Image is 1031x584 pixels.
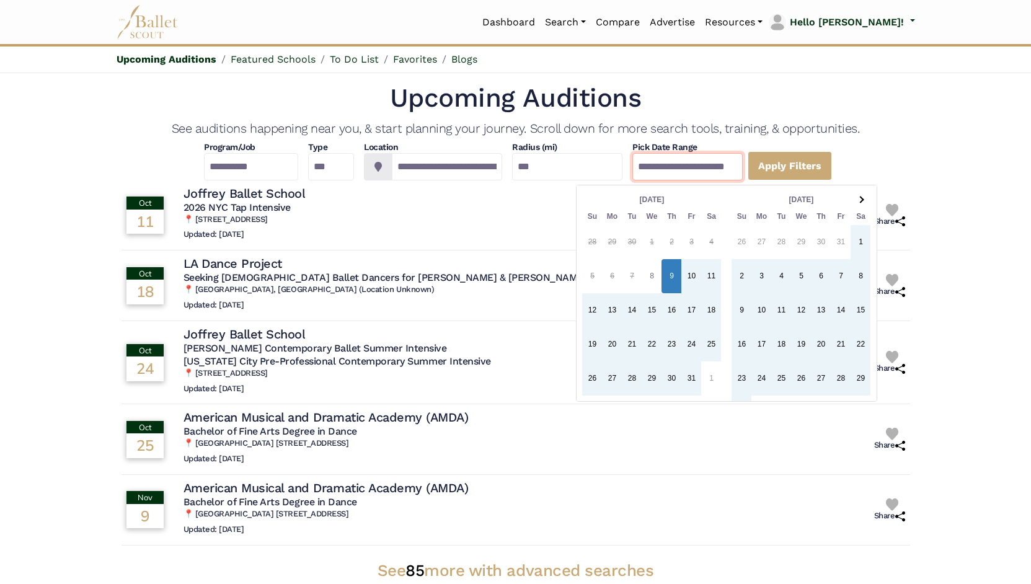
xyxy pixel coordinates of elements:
[632,141,743,154] h4: Pick Date Range
[681,327,701,361] td: 24
[751,396,771,430] td: 1
[831,327,851,361] td: 21
[184,285,617,295] h6: 📍 [GEOGRAPHIC_DATA], [GEOGRAPHIC_DATA] (Location Unknown)
[811,396,831,430] td: 4
[622,259,642,293] td: 7
[681,225,701,259] td: 3
[582,293,602,327] td: 12
[771,361,791,396] td: 25
[126,210,164,233] div: 11
[811,225,831,259] td: 30
[184,272,617,285] h5: Seeking [DEMOGRAPHIC_DATA] Ballet Dancers for [PERSON_NAME] & [PERSON_NAME] SUITE
[393,53,437,65] a: Favorites
[748,151,832,180] a: Apply Filters
[582,225,602,259] td: 28
[184,480,469,496] h4: American Musical and Dramatic Academy (AMDA)
[771,225,791,259] td: 28
[184,255,282,272] h4: LA Dance Project
[732,259,751,293] td: 2
[751,208,771,225] th: Mo
[622,208,642,225] th: Tu
[126,344,164,356] div: Oct
[602,259,622,293] td: 6
[126,280,164,303] div: 18
[791,396,811,430] td: 3
[874,363,905,374] h6: Share
[769,14,786,31] img: profile picture
[126,504,164,528] div: 9
[642,259,662,293] td: 8
[831,396,851,430] td: 5
[477,9,540,35] a: Dashboard
[184,524,474,535] h6: Updated: [DATE]
[184,384,491,394] h6: Updated: [DATE]
[122,81,910,115] h1: Upcoming Auditions
[184,368,491,379] h6: 📍 [STREET_ADDRESS]
[184,496,474,509] h5: Bachelor of Fine Arts Degree in Dance
[771,208,791,225] th: Tu
[732,396,751,430] td: 30
[642,327,662,361] td: 22
[732,361,751,396] td: 23
[184,454,474,464] h6: Updated: [DATE]
[681,293,701,327] td: 17
[790,14,904,30] p: Hello [PERSON_NAME]!
[811,208,831,225] th: Th
[582,208,602,225] th: Su
[732,293,751,327] td: 9
[751,327,771,361] td: 17
[701,361,721,396] td: 1
[540,9,591,35] a: Search
[126,421,164,433] div: Oct
[582,361,602,396] td: 26
[662,327,681,361] td: 23
[811,293,831,327] td: 13
[591,9,645,35] a: Compare
[126,433,164,457] div: 25
[681,208,701,225] th: Fr
[831,361,851,396] td: 28
[700,9,768,35] a: Resources
[874,216,905,227] h6: Share
[642,208,662,225] th: We
[791,225,811,259] td: 29
[204,141,298,154] h4: Program/Job
[184,355,491,368] h5: [US_STATE] City Pre-Professional Contemporary Summer Intensive
[602,225,622,259] td: 29
[602,293,622,327] td: 13
[330,53,379,65] a: To Do List
[851,396,870,430] td: 6
[602,361,622,396] td: 27
[701,259,721,293] td: 11
[701,327,721,361] td: 25
[791,293,811,327] td: 12
[405,561,424,580] span: 85
[184,201,311,215] h5: 2026 NYC Tap Intensive
[751,293,771,327] td: 10
[768,12,914,32] a: profile picture Hello [PERSON_NAME]!
[184,342,491,355] h5: [PERSON_NAME] Contemporary Ballet Summer Intensive
[831,225,851,259] td: 31
[184,409,469,425] h4: American Musical and Dramatic Academy (AMDA)
[512,141,557,154] h4: Radius (mi)
[751,361,771,396] td: 24
[701,208,721,225] th: Sa
[622,361,642,396] td: 28
[811,259,831,293] td: 6
[851,327,870,361] td: 22
[122,560,910,582] h3: See more with advanced searches
[184,215,311,225] h6: 📍 [STREET_ADDRESS]
[771,396,791,430] td: 2
[126,197,164,209] div: Oct
[126,267,164,280] div: Oct
[364,141,502,154] h4: Location
[122,120,910,136] h4: See auditions happening near you, & start planning your journey. Scroll down for more search tool...
[851,225,870,259] td: 1
[184,229,311,240] h6: Updated: [DATE]
[582,396,602,430] td: 2
[701,293,721,327] td: 18
[791,208,811,225] th: We
[701,396,721,430] td: 8
[451,53,477,65] a: Blogs
[642,293,662,327] td: 15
